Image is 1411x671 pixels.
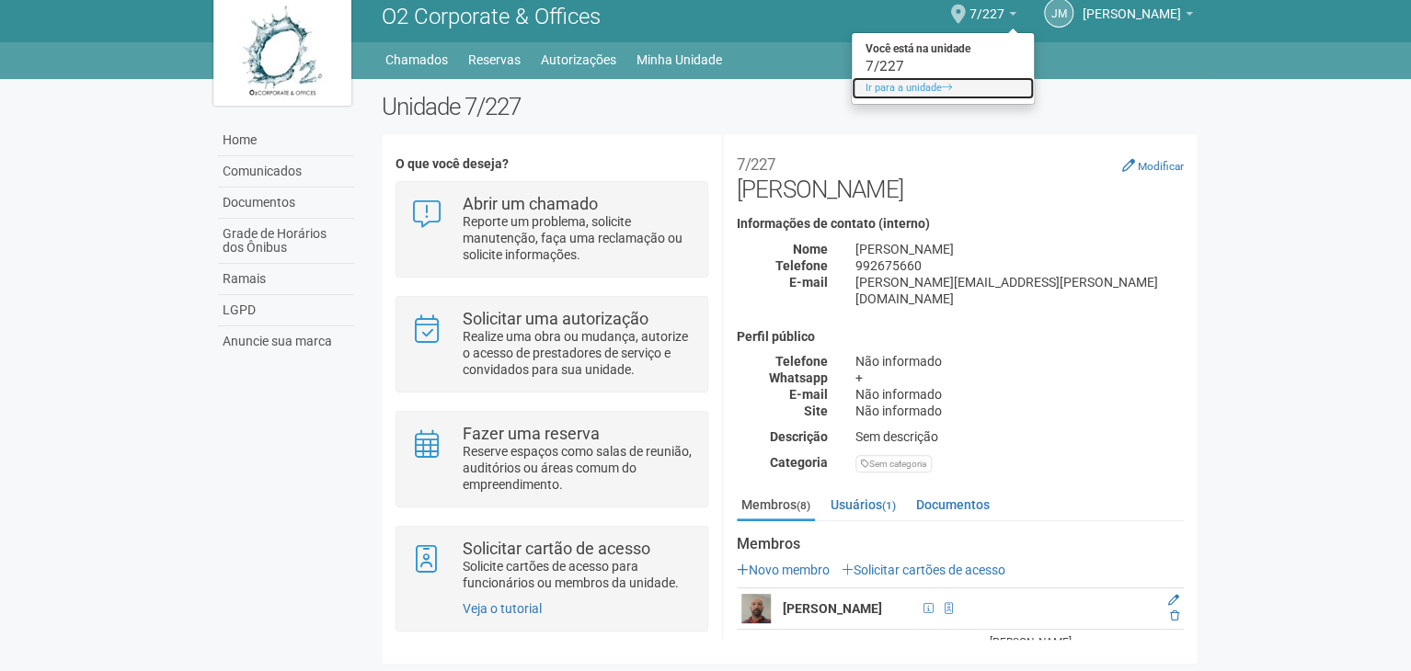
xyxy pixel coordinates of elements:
div: 7/227 [852,60,1034,73]
strong: Telefone [775,354,828,369]
a: Veja o tutorial [463,601,542,616]
strong: Categoria [770,455,828,470]
a: Ramais [218,264,354,295]
div: Sem categoria [855,455,932,472]
div: Não informado [842,386,1198,403]
a: Documentos [218,188,354,219]
a: Fazer uma reserva Reserve espaços como salas de reunião, auditórios ou áreas comum do empreendime... [410,426,693,493]
p: Reserve espaços como salas de reunião, auditórios ou áreas comum do empreendimento. [463,443,694,493]
div: Não informado [842,403,1198,419]
strong: Solicitar uma autorização [463,309,648,328]
strong: Nome [793,242,828,256]
strong: Você está na unidade [852,38,1034,60]
a: Novo membro [737,563,830,577]
a: Autorizações [541,47,616,73]
h4: Informações de contato (interno) [737,217,1184,231]
strong: Fazer uma reserva [463,424,600,443]
a: Minha Unidade [637,47,722,73]
a: Ir para a unidade [852,77,1034,99]
strong: Site [804,404,828,418]
strong: E-mail [789,387,828,402]
a: Reservas [468,47,521,73]
h4: O que você deseja? [396,157,707,171]
div: [PERSON_NAME] [842,241,1198,257]
p: Solicite cartões de acesso para funcionários ou membros da unidade. [463,558,694,591]
h2: Unidade 7/227 [382,93,1198,120]
img: user.png [741,594,771,623]
div: + [842,370,1198,386]
strong: Solicitar cartão de acesso [463,539,650,558]
a: Chamados [385,47,448,73]
h2: [PERSON_NAME] [737,148,1184,203]
div: 992675660 [842,257,1198,274]
small: (8) [797,499,810,512]
small: (1) [882,499,896,512]
strong: [PERSON_NAME] [783,601,882,616]
a: Comunicados [218,156,354,188]
div: Não informado [842,353,1198,370]
strong: Descrição [770,429,828,444]
strong: Telefone [775,258,828,273]
a: LGPD [218,295,354,326]
strong: Whatsapp [769,370,828,385]
a: Solicitar uma autorização Realize uma obra ou mudança, autorize o acesso de prestadores de serviç... [410,311,693,378]
h4: Perfil público [737,330,1184,344]
strong: E-mail [789,275,828,290]
small: Modificar [1138,160,1184,173]
a: Solicitar cartão de acesso Solicite cartões de acesso para funcionários ou membros da unidade. [410,540,693,591]
strong: Abrir um chamado [463,194,598,213]
a: Anuncie sua marca [218,326,354,357]
a: Documentos [912,491,994,518]
a: Excluir membro [1170,609,1179,622]
p: Realize uma obra ou mudança, autorize o acesso de prestadores de serviço e convidados para sua un... [463,328,694,378]
a: Home [218,125,354,156]
a: Solicitar cartões de acesso [842,563,1005,577]
a: Membros(8) [737,491,815,521]
a: Modificar [1122,158,1184,173]
strong: Membros [737,536,1184,552]
p: Reporte um problema, solicite manutenção, faça uma reclamação ou solicite informações. [463,213,694,263]
div: Sem descrição [842,428,1198,445]
a: [PERSON_NAME] [1083,9,1193,24]
a: Grade de Horários dos Ônibus [218,219,354,264]
span: O2 Corporate & Offices [382,4,601,29]
a: 7/227 [969,9,1016,24]
div: [PERSON_NAME][EMAIL_ADDRESS][PERSON_NAME][DOMAIN_NAME] [842,274,1198,307]
a: Editar membro [1168,594,1179,607]
a: Usuários(1) [826,491,901,518]
a: Abrir um chamado Reporte um problema, solicite manutenção, faça uma reclamação ou solicite inform... [410,196,693,263]
small: 7/227 [737,155,775,174]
